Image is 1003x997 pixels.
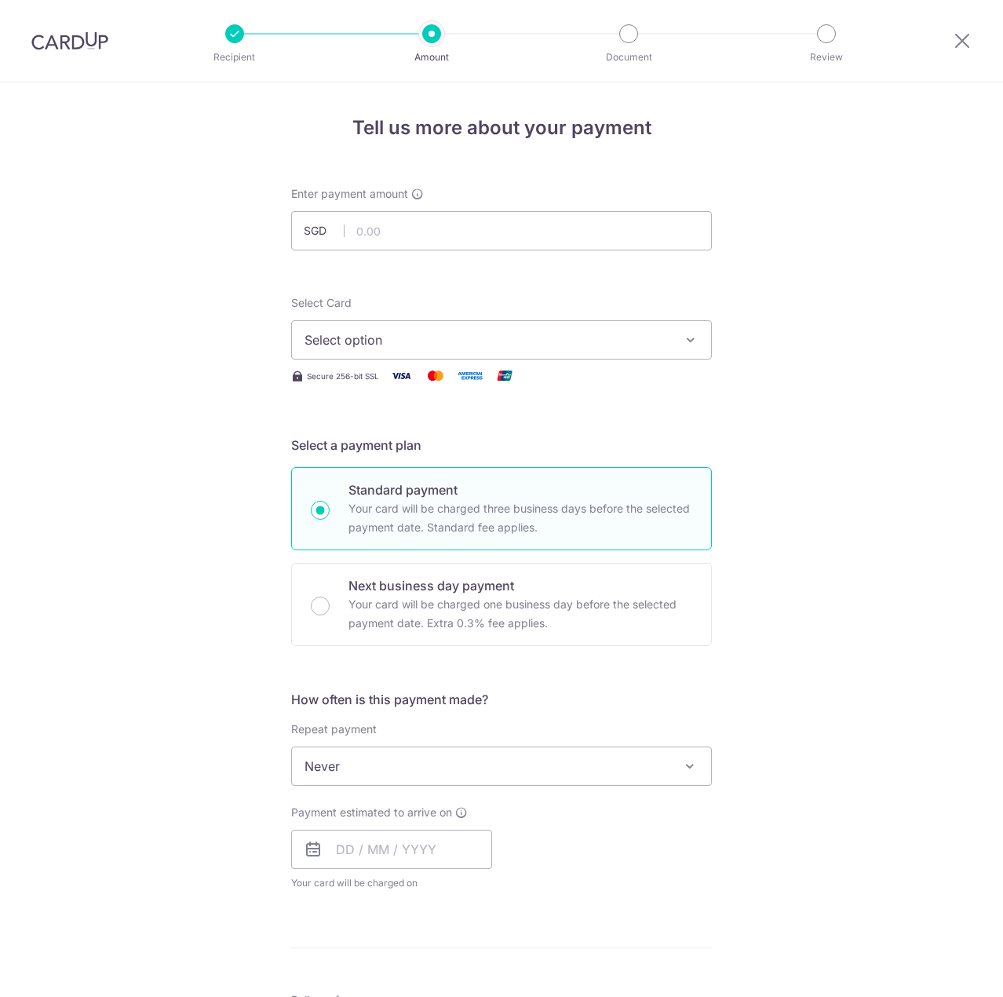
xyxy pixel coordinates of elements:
[291,296,352,309] span: translation missing: en.payables.payment_networks.credit_card.summary.labels.select_card
[291,830,492,869] input: DD / MM / YYYY
[291,211,712,250] input: 0.00
[291,875,492,891] span: Your card will be charged on
[348,595,692,633] p: Your card will be charged one business day before the selected payment date. Extra 0.3% fee applies.
[291,690,712,709] h5: How often is this payment made?
[291,436,712,455] h5: Select a payment plan
[305,331,670,349] span: Select option
[291,805,452,820] span: Payment estimated to arrive on
[291,721,377,737] label: Repeat payment
[291,320,712,360] button: Select option
[31,31,108,50] img: CardUp
[291,186,408,202] span: Enter payment amount
[348,480,692,499] p: Standard payment
[374,49,490,65] p: Amount
[304,223,345,239] span: SGD
[903,950,987,989] iframe: Opens a widget where you can find more information
[571,49,687,65] p: Document
[420,366,451,385] img: Mastercard
[291,114,712,142] h4: Tell us more about your payment
[385,366,417,385] img: Visa
[348,576,692,595] p: Next business day payment
[454,366,486,385] img: American Express
[307,370,379,382] span: Secure 256-bit SSL
[768,49,884,65] p: Review
[489,366,520,385] img: Union Pay
[177,49,293,65] p: Recipient
[291,747,712,786] span: Never
[292,747,711,785] span: Never
[348,499,692,537] p: Your card will be charged three business days before the selected payment date. Standard fee appl...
